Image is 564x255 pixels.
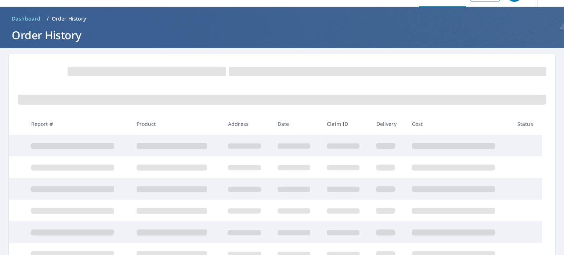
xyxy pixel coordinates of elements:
[47,14,49,23] li: /
[131,113,223,135] th: Product
[9,13,44,25] a: Dashboard
[222,113,272,135] th: Address
[406,113,511,135] th: Cost
[52,15,86,22] p: Order History
[370,113,406,135] th: Delivery
[12,15,41,22] span: Dashboard
[272,113,321,135] th: Date
[511,113,542,135] th: Status
[9,13,555,25] nav: breadcrumb
[25,113,131,135] th: Report #
[9,28,555,43] h1: Order History
[321,113,370,135] th: Claim ID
